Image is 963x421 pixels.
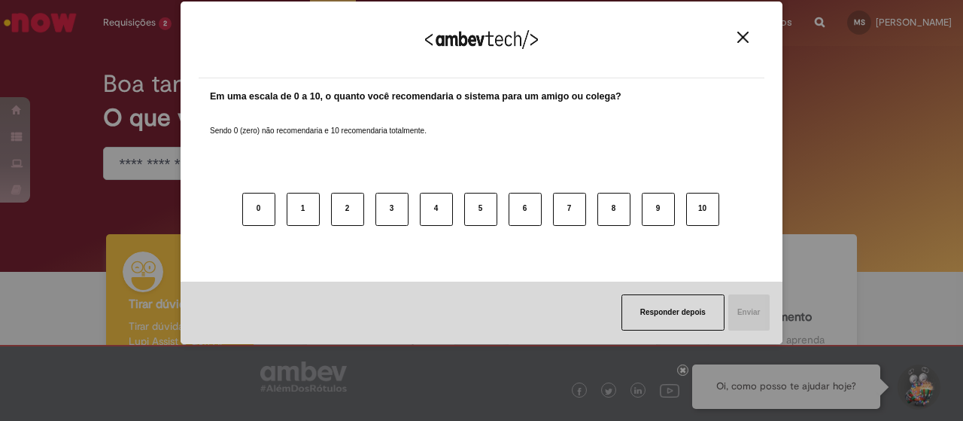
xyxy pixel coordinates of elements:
[464,193,497,226] button: 5
[242,193,275,226] button: 0
[509,193,542,226] button: 6
[287,193,320,226] button: 1
[686,193,719,226] button: 10
[425,30,538,49] img: Logo Ambevtech
[375,193,409,226] button: 3
[737,32,749,43] img: Close
[420,193,453,226] button: 4
[733,31,753,44] button: Close
[210,108,427,136] label: Sendo 0 (zero) não recomendaria e 10 recomendaria totalmente.
[642,193,675,226] button: 9
[597,193,630,226] button: 8
[331,193,364,226] button: 2
[621,294,725,331] button: Responder depois
[210,90,621,104] label: Em uma escala de 0 a 10, o quanto você recomendaria o sistema para um amigo ou colega?
[553,193,586,226] button: 7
